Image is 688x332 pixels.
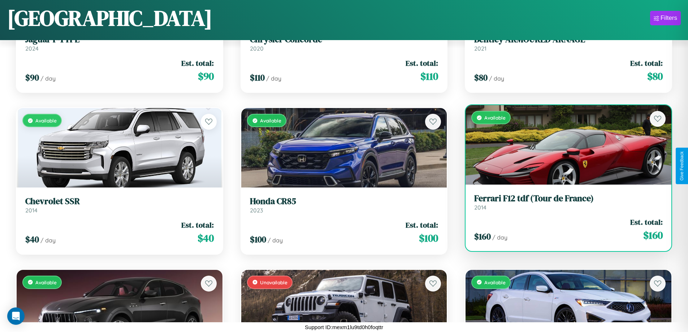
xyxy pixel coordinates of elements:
span: Est. total: [630,217,663,227]
a: Jaguar F-TYPE2024 [25,34,214,52]
p: Support ID: mexm1lu9td0h0foqttr [305,322,383,332]
span: 2014 [474,204,486,211]
span: / day [492,234,507,241]
span: Est. total: [181,58,214,68]
span: Est. total: [630,58,663,68]
span: / day [40,237,56,244]
span: $ 40 [198,231,214,245]
h3: Honda CR85 [250,196,438,207]
span: $ 80 [647,69,663,83]
span: $ 90 [25,72,39,83]
div: Open Intercom Messenger [7,307,25,325]
a: Honda CR852023 [250,196,438,214]
a: Chrysler Concorde2020 [250,34,438,52]
button: Filters [650,11,681,25]
span: Available [484,279,506,285]
h3: Chevrolet SSR [25,196,214,207]
h3: Bentley ARMOURED ARNAGE [474,34,663,45]
a: Chevrolet SSR2014 [25,196,214,214]
span: $ 160 [643,228,663,242]
a: Bentley ARMOURED ARNAGE2021 [474,34,663,52]
span: $ 80 [474,72,488,83]
span: 2020 [250,45,264,52]
span: / day [266,75,281,82]
span: $ 100 [250,233,266,245]
h3: Ferrari F12 tdf (Tour de France) [474,193,663,204]
span: / day [268,237,283,244]
span: / day [40,75,56,82]
span: Available [35,279,57,285]
span: Available [35,117,57,124]
span: 2023 [250,207,263,214]
span: $ 110 [250,72,265,83]
a: Ferrari F12 tdf (Tour de France)2014 [474,193,663,211]
span: $ 160 [474,230,491,242]
span: $ 100 [419,231,438,245]
span: 2021 [474,45,486,52]
span: Est. total: [181,220,214,230]
span: $ 40 [25,233,39,245]
div: Filters [661,14,677,22]
span: Available [484,115,506,121]
span: $ 90 [198,69,214,83]
span: 2024 [25,45,39,52]
h1: [GEOGRAPHIC_DATA] [7,3,212,33]
span: Unavailable [260,279,287,285]
span: Est. total: [406,58,438,68]
span: $ 110 [420,69,438,83]
span: Est. total: [406,220,438,230]
span: 2014 [25,207,38,214]
div: Give Feedback [679,151,684,181]
span: Available [260,117,281,124]
span: / day [489,75,504,82]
